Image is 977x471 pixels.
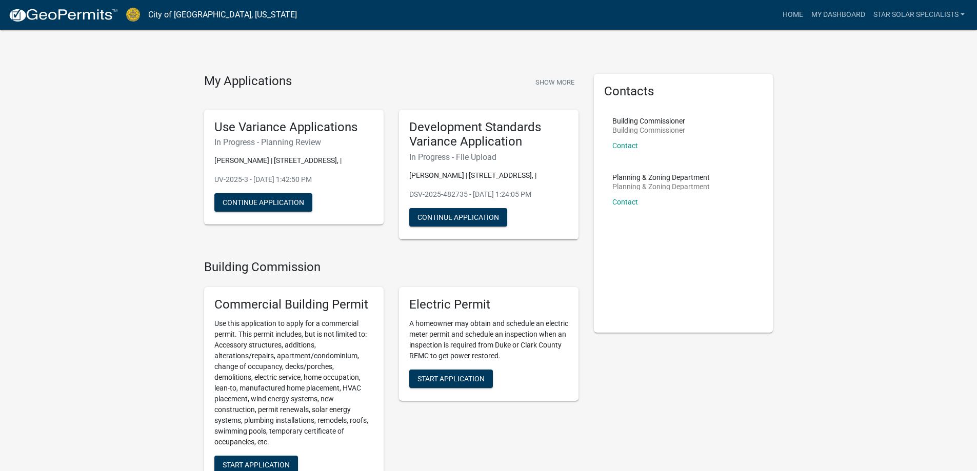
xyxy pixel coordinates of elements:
button: Continue Application [214,193,312,212]
h4: My Applications [204,74,292,89]
button: Start Application [409,370,493,388]
a: Home [779,5,807,25]
h6: In Progress - File Upload [409,152,568,162]
a: City of [GEOGRAPHIC_DATA], [US_STATE] [148,6,297,24]
p: Building Commissioner [612,127,685,134]
p: Use this application to apply for a commercial permit. This permit includes, but is not limited t... [214,318,373,447]
h6: In Progress - Planning Review [214,137,373,147]
button: Continue Application [409,208,507,227]
p: UV-2025-3 - [DATE] 1:42:50 PM [214,174,373,185]
a: Contact [612,141,638,150]
h5: Contacts [604,84,763,99]
p: Planning & Zoning Department [612,183,710,190]
a: My Dashboard [807,5,869,25]
a: Star Solar Specialists [869,5,969,25]
p: Planning & Zoning Department [612,174,710,181]
h5: Development Standards Variance Application [409,120,568,150]
h5: Commercial Building Permit [214,297,373,312]
p: Building Commissioner [612,117,685,125]
p: [PERSON_NAME] | [STREET_ADDRESS], | [409,170,568,181]
p: DSV-2025-482735 - [DATE] 1:24:05 PM [409,189,568,200]
span: Start Application [417,374,485,382]
h4: Building Commission [204,260,579,275]
p: A homeowner may obtain and schedule an electric meter permit and schedule an inspection when an i... [409,318,568,361]
h5: Use Variance Applications [214,120,373,135]
span: Start Application [223,460,290,468]
button: Show More [531,74,579,91]
img: City of Jeffersonville, Indiana [126,8,140,22]
a: Contact [612,198,638,206]
h5: Electric Permit [409,297,568,312]
p: [PERSON_NAME] | [STREET_ADDRESS], | [214,155,373,166]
